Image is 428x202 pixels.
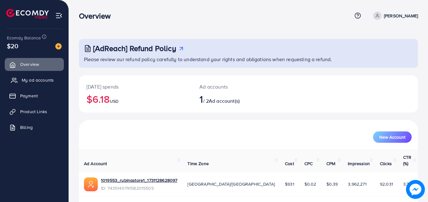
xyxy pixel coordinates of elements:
[304,181,316,187] span: $0.02
[348,160,370,167] span: Impression
[304,160,313,167] span: CPC
[6,9,49,19] img: logo
[84,55,414,63] p: Please review our refund policy carefully to understand your rights and obligations when requesti...
[7,35,41,41] span: Ecomdy Balance
[326,160,335,167] span: CPM
[55,12,63,19] img: menu
[5,89,64,102] a: Payment
[5,58,64,71] a: Overview
[379,135,405,139] span: New Account
[101,185,177,191] span: ID: 7435140791582015505
[285,160,294,167] span: Cost
[55,43,62,49] img: image
[348,181,366,187] span: 3,962,271
[373,131,412,143] button: New Account
[187,181,275,187] span: [GEOGRAPHIC_DATA]/[GEOGRAPHIC_DATA]
[84,160,107,167] span: Ad Account
[20,61,39,67] span: Overview
[5,105,64,118] a: Product Links
[20,93,38,99] span: Payment
[20,124,33,130] span: Billing
[86,83,184,90] p: [DATE] spends
[380,181,393,187] span: 92,031
[209,97,240,104] span: Ad account(s)
[326,181,338,187] span: $0.39
[285,181,294,187] span: $931
[403,154,411,167] span: CTR (%)
[384,12,418,20] p: [PERSON_NAME]
[371,12,418,20] a: [PERSON_NAME]
[101,177,177,183] a: 1019553_rubinastore1_1731128628097
[84,177,98,191] img: ic-ads-acc.e4c84228.svg
[7,41,18,50] span: $20
[187,160,208,167] span: Time Zone
[20,108,47,115] span: Product Links
[199,93,269,105] h2: / 2
[79,11,116,20] h3: Overview
[93,44,176,53] h3: [AdReach] Refund Policy
[199,83,269,90] p: Ad accounts
[5,121,64,134] a: Billing
[86,93,184,105] h2: $6.18
[199,92,203,106] span: 1
[5,74,64,86] a: My ad accounts
[403,181,411,187] span: 3.78
[406,180,425,199] img: image
[380,160,392,167] span: Clicks
[22,77,54,83] span: My ad accounts
[110,98,119,104] span: USD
